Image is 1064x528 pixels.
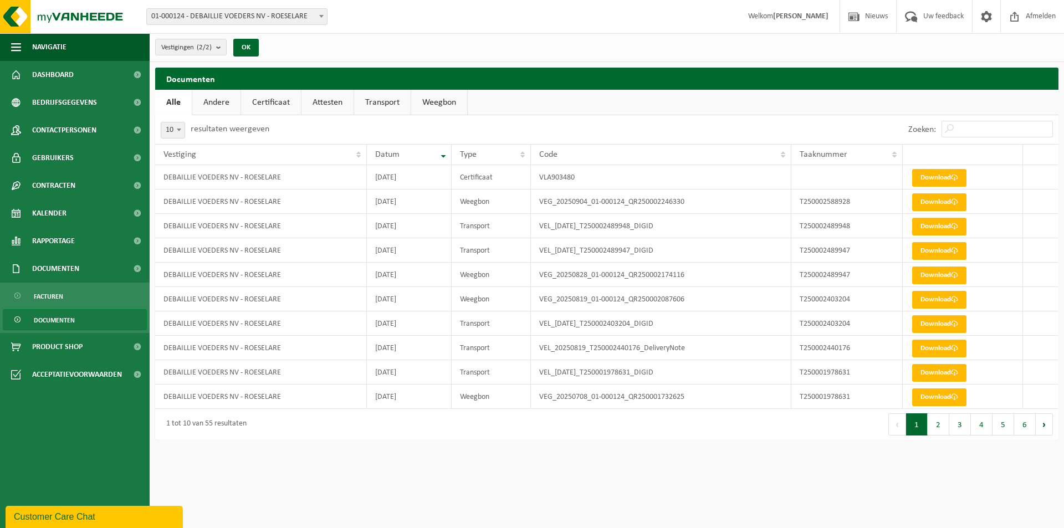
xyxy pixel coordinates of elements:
[32,227,75,255] span: Rapportage
[155,165,367,189] td: DEBAILLIE VOEDERS NV - ROESELARE
[912,388,966,406] a: Download
[367,189,452,214] td: [DATE]
[163,150,196,159] span: Vestiging
[539,150,557,159] span: Code
[791,189,903,214] td: T250002588928
[34,286,63,307] span: Facturen
[32,172,75,199] span: Contracten
[155,311,367,336] td: DEBAILLIE VOEDERS NV - ROESELARE
[906,413,928,435] button: 1
[791,385,903,409] td: T250001978631
[3,309,147,330] a: Documenten
[791,336,903,360] td: T250002440176
[155,214,367,238] td: DEBAILLIE VOEDERS NV - ROESELARE
[460,150,477,159] span: Type
[411,90,467,115] a: Weegbon
[32,199,66,227] span: Kalender
[367,165,452,189] td: [DATE]
[32,61,74,89] span: Dashboard
[928,413,949,435] button: 2
[367,385,452,409] td: [DATE]
[192,90,241,115] a: Andere
[354,90,411,115] a: Transport
[34,310,75,331] span: Documenten
[367,263,452,287] td: [DATE]
[155,238,367,263] td: DEBAILLIE VOEDERS NV - ROESELARE
[531,263,792,287] td: VEG_20250828_01-000124_QR250002174116
[452,287,530,311] td: Weegbon
[452,165,530,189] td: Certificaat
[1014,413,1036,435] button: 6
[155,336,367,360] td: DEBAILLIE VOEDERS NV - ROESELARE
[452,360,530,385] td: Transport
[367,360,452,385] td: [DATE]
[452,385,530,409] td: Weegbon
[6,504,185,528] iframe: chat widget
[367,238,452,263] td: [DATE]
[971,413,993,435] button: 4
[912,315,966,333] a: Download
[375,150,400,159] span: Datum
[155,189,367,214] td: DEBAILLIE VOEDERS NV - ROESELARE
[161,122,185,139] span: 10
[155,287,367,311] td: DEBAILLIE VOEDERS NV - ROESELARE
[32,255,79,283] span: Documenten
[791,214,903,238] td: T250002489948
[32,116,96,144] span: Contactpersonen
[452,214,530,238] td: Transport
[531,287,792,311] td: VEG_20250819_01-000124_QR250002087606
[531,336,792,360] td: VEL_20250819_T250002440176_DeliveryNote
[993,413,1014,435] button: 5
[452,238,530,263] td: Transport
[367,287,452,311] td: [DATE]
[452,189,530,214] td: Weegbon
[773,12,828,20] strong: [PERSON_NAME]
[531,385,792,409] td: VEG_20250708_01-000124_QR250001732625
[161,122,185,138] span: 10
[191,125,269,134] label: resultaten weergeven
[161,414,247,434] div: 1 tot 10 van 55 resultaten
[146,8,328,25] span: 01-000124 - DEBAILLIE VOEDERS NV - ROESELARE
[791,238,903,263] td: T250002489947
[32,33,66,61] span: Navigatie
[791,360,903,385] td: T250001978631
[531,189,792,214] td: VEG_20250904_01-000124_QR250002246330
[367,214,452,238] td: [DATE]
[531,165,792,189] td: VLA903480
[531,214,792,238] td: VEL_[DATE]_T250002489948_DIGID
[367,336,452,360] td: [DATE]
[161,39,212,56] span: Vestigingen
[32,361,122,388] span: Acceptatievoorwaarden
[452,263,530,287] td: Weegbon
[912,364,966,382] a: Download
[452,336,530,360] td: Transport
[155,360,367,385] td: DEBAILLIE VOEDERS NV - ROESELARE
[32,89,97,116] span: Bedrijfsgegevens
[155,385,367,409] td: DEBAILLIE VOEDERS NV - ROESELARE
[197,44,212,51] count: (2/2)
[912,193,966,211] a: Download
[791,311,903,336] td: T250002403204
[949,413,971,435] button: 3
[155,68,1058,89] h2: Documenten
[32,144,74,172] span: Gebruikers
[155,263,367,287] td: DEBAILLIE VOEDERS NV - ROESELARE
[3,285,147,306] a: Facturen
[1036,413,1053,435] button: Next
[155,90,192,115] a: Alle
[147,9,327,24] span: 01-000124 - DEBAILLIE VOEDERS NV - ROESELARE
[791,287,903,311] td: T250002403204
[912,340,966,357] a: Download
[912,266,966,284] a: Download
[452,311,530,336] td: Transport
[888,413,906,435] button: Previous
[791,263,903,287] td: T250002489947
[800,150,847,159] span: Taaknummer
[32,333,83,361] span: Product Shop
[908,125,936,134] label: Zoeken:
[912,218,966,235] a: Download
[912,242,966,260] a: Download
[233,39,259,57] button: OK
[241,90,301,115] a: Certificaat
